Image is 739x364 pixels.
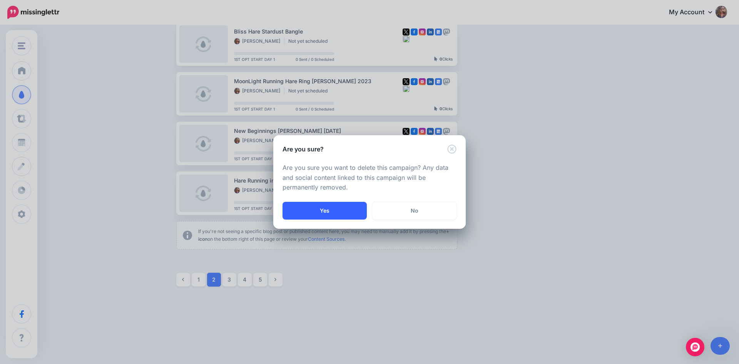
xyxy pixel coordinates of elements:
[686,338,704,356] div: Open Intercom Messenger
[283,202,367,220] button: Yes
[283,144,324,154] h5: Are you sure?
[372,202,456,220] a: No
[447,144,456,154] button: Close
[283,163,456,193] p: Are you sure you want to delete this campaign? Any data and social content linked to this campaig...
